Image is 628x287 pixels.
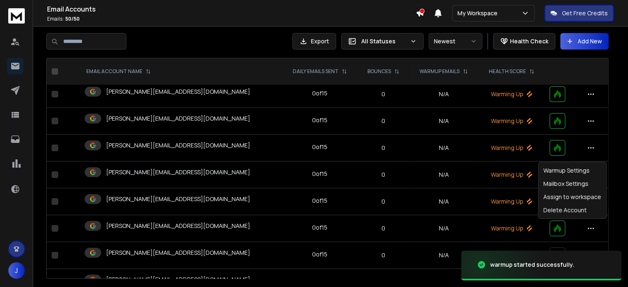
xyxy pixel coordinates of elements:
div: Mailbox Settings [540,177,604,190]
p: 0 [363,90,404,98]
p: [PERSON_NAME][EMAIL_ADDRESS][DOMAIN_NAME] [106,141,250,149]
div: 0 of 15 [312,277,327,285]
p: [PERSON_NAME][EMAIL_ADDRESS][DOMAIN_NAME] [106,114,250,123]
td: N/A [409,242,478,269]
p: [PERSON_NAME][EMAIL_ADDRESS][DOMAIN_NAME] [106,168,250,176]
div: Warmup Settings [540,164,604,177]
td: N/A [409,161,478,188]
p: Warming Up [483,90,540,98]
span: J [8,262,25,279]
td: N/A [409,108,478,135]
div: 0 of 15 [312,197,327,205]
p: [PERSON_NAME][EMAIL_ADDRESS][DOMAIN_NAME] [106,275,250,284]
p: 0 [363,144,404,152]
button: Export [292,33,336,50]
p: [PERSON_NAME][EMAIL_ADDRESS][DOMAIN_NAME] [106,249,250,257]
p: All Statuses [361,37,407,45]
div: 0 of 15 [312,116,327,124]
p: 0 [363,171,404,179]
div: 0 of 15 [312,170,327,178]
p: WARMUP EMAILS [419,68,460,75]
p: [PERSON_NAME][EMAIL_ADDRESS][DOMAIN_NAME] [106,88,250,96]
p: [PERSON_NAME][EMAIL_ADDRESS][DOMAIN_NAME] [106,195,250,203]
p: 0 [363,251,404,259]
div: Assign to workspace [540,190,604,204]
p: HEALTH SCORE [489,68,526,75]
p: Warming Up [483,197,540,206]
button: Add New [560,33,609,50]
p: 0 [363,224,404,232]
p: DAILY EMAILS SENT [293,68,339,75]
img: logo [8,8,25,24]
p: Warming Up [483,117,540,125]
p: Emails : [47,16,416,22]
p: Warming Up [483,144,540,152]
div: 0 of 15 [312,250,327,259]
div: 0 of 15 [312,143,327,151]
div: EMAIL ACCOUNT NAME [86,68,151,75]
p: 0 [363,117,404,125]
h1: Email Accounts [47,4,416,14]
p: Get Free Credits [562,9,608,17]
td: N/A [409,135,478,161]
span: 50 / 50 [65,15,80,22]
p: Warming Up [483,224,540,232]
div: 0 of 15 [312,89,327,97]
p: [PERSON_NAME][EMAIL_ADDRESS][DOMAIN_NAME] [106,222,250,230]
button: Newest [429,33,482,50]
p: Health Check [510,37,548,45]
td: N/A [409,188,478,215]
p: 0 [363,278,404,286]
p: 0 [363,197,404,206]
div: Delete Account [540,204,604,217]
p: BOUNCES [367,68,391,75]
div: 0 of 15 [312,223,327,232]
td: N/A [409,215,478,242]
td: N/A [409,81,478,108]
p: My Workspace [457,9,501,17]
p: Warming Up [483,171,540,179]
